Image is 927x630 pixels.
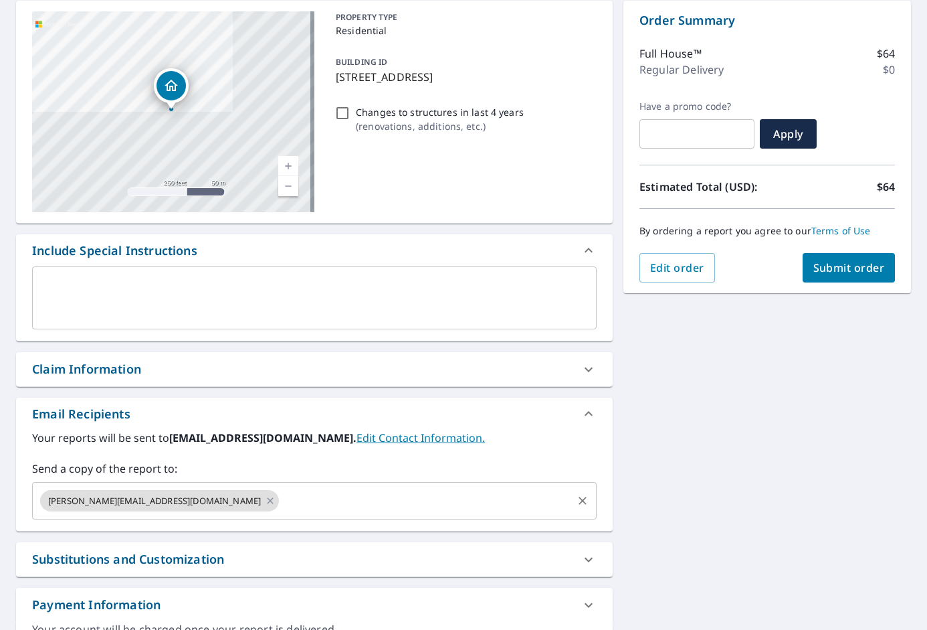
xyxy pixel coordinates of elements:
[356,430,485,445] a: EditContactInfo
[278,156,298,176] a: Current Level 17, Zoom In
[40,495,269,507] span: [PERSON_NAME][EMAIL_ADDRESS][DOMAIN_NAME]
[760,119,817,149] button: Apply
[32,430,597,446] label: Your reports will be sent to
[639,179,767,195] p: Estimated Total (USD):
[336,69,591,85] p: [STREET_ADDRESS]
[40,490,279,511] div: [PERSON_NAME][EMAIL_ADDRESS][DOMAIN_NAME]
[811,224,871,237] a: Terms of Use
[32,550,224,568] div: Substitutions and Customization
[770,127,806,141] span: Apply
[278,176,298,196] a: Current Level 17, Zoom Out
[573,491,592,510] button: Clear
[639,62,724,78] p: Regular Delivery
[16,588,613,622] div: Payment Information
[336,56,387,68] p: BUILDING ID
[813,260,885,275] span: Submit order
[336,11,591,23] p: PROPERTY TYPE
[16,398,613,430] div: Email Recipients
[32,596,161,614] div: Payment Information
[356,105,524,119] p: Changes to structures in last 4 years
[639,11,895,29] p: Order Summary
[877,179,895,195] p: $64
[336,23,591,37] p: Residential
[32,242,197,260] div: Include Special Instructions
[639,225,895,237] p: By ordering a report you agree to our
[32,405,130,423] div: Email Recipients
[639,46,702,62] p: Full House™
[639,100,754,112] label: Have a promo code?
[16,234,613,266] div: Include Special Instructions
[639,253,715,283] button: Edit order
[16,542,613,576] div: Substitutions and Customization
[32,360,141,378] div: Claim Information
[356,119,524,133] p: ( renovations, additions, etc. )
[154,68,189,110] div: Dropped pin, building 1, Residential property, 4371 Forest Park Ave Watervliet, MI 49098
[32,461,597,477] label: Send a copy of the report to:
[16,352,613,386] div: Claim Information
[803,253,896,283] button: Submit order
[169,430,356,445] b: [EMAIL_ADDRESS][DOMAIN_NAME].
[877,46,895,62] p: $64
[650,260,704,275] span: Edit order
[883,62,895,78] p: $0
